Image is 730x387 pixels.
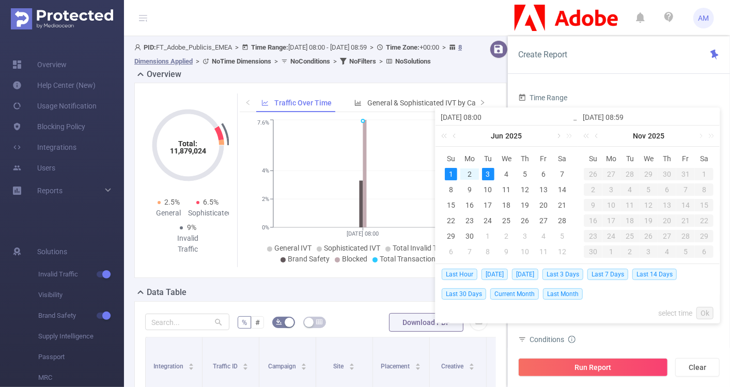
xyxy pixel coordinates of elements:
[676,183,695,196] div: 7
[251,43,288,51] b: Time Range:
[658,197,676,213] td: November 13, 2025
[553,244,571,259] td: July 12, 2025
[675,358,720,377] button: Clear
[640,228,658,244] td: November 26, 2025
[512,269,538,280] span: [DATE]
[169,233,208,255] div: Invalid Traffic
[500,245,512,258] div: 9
[37,241,67,262] span: Solutions
[676,230,695,242] div: 28
[632,269,677,280] span: Last 14 Days
[482,199,494,211] div: 17
[367,99,496,107] span: General & Sophisticated IVT by Category
[602,199,621,211] div: 10
[463,214,476,227] div: 23
[243,362,248,365] i: icon: caret-up
[479,228,498,244] td: July 1, 2025
[584,166,602,182] td: October 26, 2025
[482,245,494,258] div: 8
[584,213,602,228] td: November 16, 2025
[261,99,269,106] i: icon: line-chart
[695,183,713,196] div: 8
[698,8,709,28] span: AM
[658,228,676,244] td: November 27, 2025
[640,213,658,228] td: November 19, 2025
[498,228,516,244] td: July 2, 2025
[262,224,269,231] tspan: 0%
[460,244,479,259] td: July 7, 2025
[640,182,658,197] td: November 5, 2025
[695,126,705,146] a: Next month (PageDown)
[12,75,96,96] a: Help Center (New)
[695,245,713,258] div: 6
[393,244,453,252] span: Total Invalid Traffic
[621,228,640,244] td: November 25, 2025
[632,126,647,146] a: Nov
[500,199,512,211] div: 18
[389,313,463,332] button: Download PDF
[640,154,658,163] span: We
[380,255,439,263] span: Total Transactions
[500,183,512,196] div: 11
[676,244,695,259] td: December 5, 2025
[534,228,553,244] td: July 4, 2025
[149,208,188,219] div: General
[482,168,494,180] div: 3
[602,183,621,196] div: 3
[658,151,676,166] th: Thu
[602,244,621,259] td: December 1, 2025
[519,168,531,180] div: 5
[395,57,431,65] b: No Solutions
[695,182,713,197] td: November 8, 2025
[445,230,457,242] div: 29
[479,213,498,228] td: June 24, 2025
[193,57,203,65] span: >
[245,99,251,105] i: icon: left
[498,213,516,228] td: June 25, 2025
[442,166,460,182] td: June 1, 2025
[301,362,307,368] div: Sort
[602,168,621,180] div: 27
[602,230,621,242] div: 24
[519,199,531,211] div: 19
[442,244,460,259] td: July 6, 2025
[584,199,602,211] div: 9
[695,230,713,242] div: 29
[460,197,479,213] td: June 16, 2025
[288,255,330,263] span: Brand Safety
[498,197,516,213] td: June 18, 2025
[676,182,695,197] td: November 7, 2025
[534,213,553,228] td: June 27, 2025
[534,166,553,182] td: June 6, 2025
[658,154,676,163] span: Th
[442,288,486,300] span: Last 30 Days
[556,245,568,258] div: 12
[37,180,63,201] a: Reports
[439,43,449,51] span: >
[349,362,355,368] div: Sort
[602,182,621,197] td: November 3, 2025
[290,57,330,65] b: No Conditions
[537,245,550,258] div: 11
[537,168,550,180] div: 6
[602,166,621,182] td: October 27, 2025
[516,182,534,197] td: June 12, 2025
[187,223,196,231] span: 9%
[556,230,568,242] div: 5
[479,197,498,213] td: June 17, 2025
[602,228,621,244] td: November 24, 2025
[301,362,307,365] i: icon: caret-up
[463,183,476,196] div: 9
[445,245,457,258] div: 6
[621,214,640,227] div: 18
[12,116,85,137] a: Blocking Policy
[537,199,550,211] div: 20
[602,197,621,213] td: November 10, 2025
[134,44,144,51] i: icon: user
[676,166,695,182] td: October 31, 2025
[442,269,477,280] span: Last Hour
[354,99,362,106] i: icon: bar-chart
[621,182,640,197] td: November 4, 2025
[602,214,621,227] div: 17
[658,182,676,197] td: November 6, 2025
